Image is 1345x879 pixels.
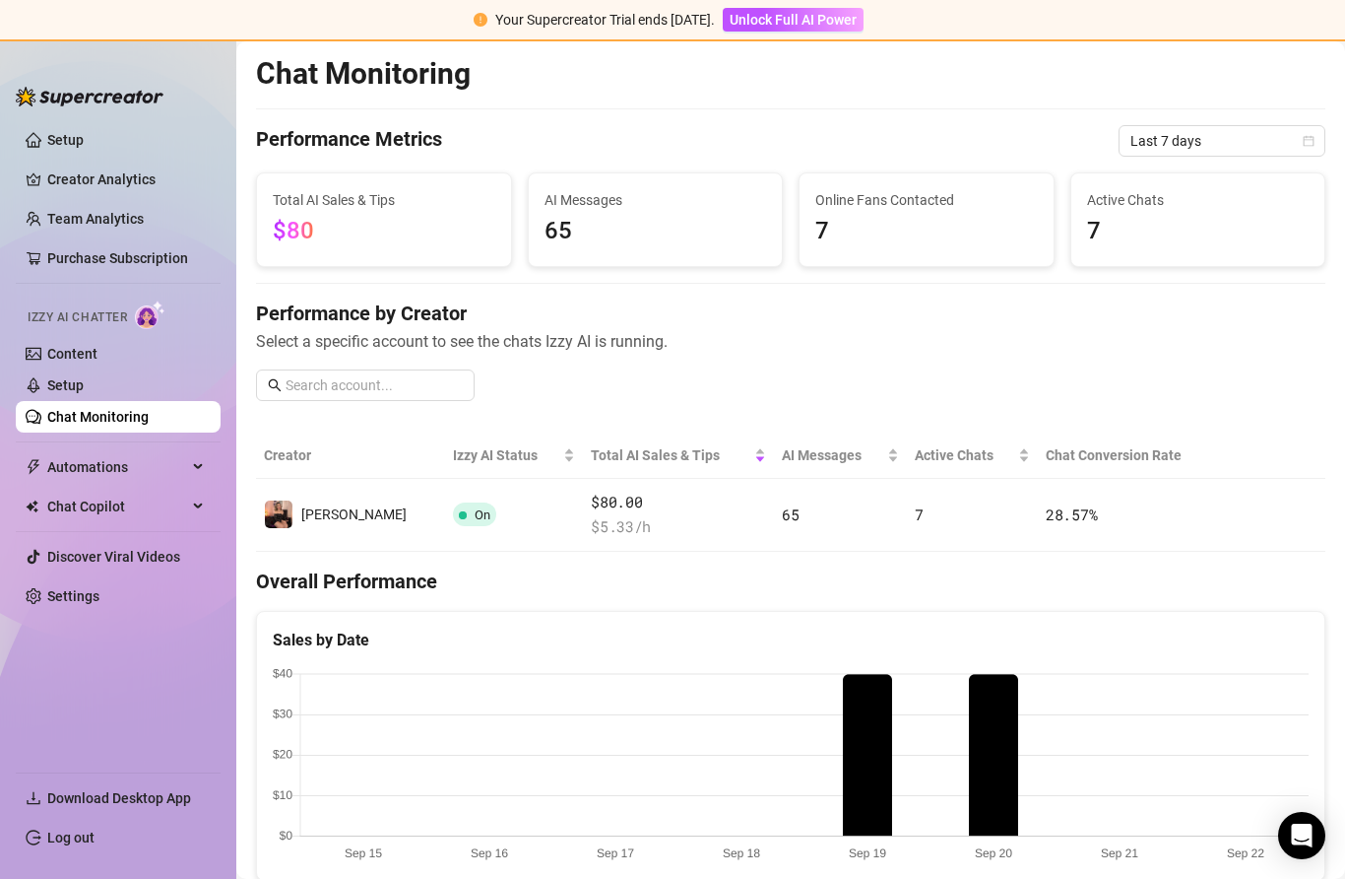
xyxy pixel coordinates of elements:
a: Settings [47,588,99,604]
th: Chat Conversion Rate [1038,433,1218,479]
span: Total AI Sales & Tips [273,189,495,211]
span: 7 [1087,213,1310,250]
div: Open Intercom Messenger [1278,812,1325,859]
a: Content [47,346,97,362]
img: AI Chatter [135,301,165,329]
span: calendar [1303,135,1314,147]
span: $80 [273,217,314,244]
span: Online Fans Contacted [815,189,1038,211]
th: Total AI Sales & Tips [583,433,774,479]
span: 65 [782,505,799,524]
a: Chat Monitoring [47,409,149,425]
a: Discover Viral Videos [47,549,180,565]
th: Izzy AI Status [445,433,583,479]
span: Your Supercreator Trial ends [DATE]. [495,12,715,28]
span: Download Desktop App [47,790,191,806]
span: Select a specific account to see the chats Izzy AI is running. [256,329,1325,354]
a: Log out [47,830,95,845]
span: 65 [544,213,767,250]
span: Total AI Sales & Tips [591,444,750,466]
span: $ 5.33 /h [591,515,766,539]
th: Active Chats [907,433,1038,479]
a: Purchase Subscription [47,242,205,274]
button: Unlock Full AI Power [723,8,864,32]
a: Setup [47,377,84,393]
span: Izzy AI Chatter [28,308,127,327]
h4: Performance by Creator [256,300,1325,327]
div: Sales by Date [273,628,1309,652]
img: Chat Copilot [26,500,38,513]
a: Creator Analytics [47,164,205,195]
input: Search account... [286,374,463,396]
span: [PERSON_NAME] [301,507,407,522]
h2: Chat Monitoring [256,55,471,93]
th: AI Messages [774,433,907,479]
span: Active Chats [1087,189,1310,211]
h4: Overall Performance [256,568,1325,595]
a: Setup [47,132,84,148]
span: exclamation-circle [474,13,487,27]
span: $80.00 [591,491,766,514]
span: search [268,378,282,392]
a: Unlock Full AI Power [723,12,864,28]
span: Izzy AI Status [453,444,559,466]
span: AI Messages [544,189,767,211]
span: AI Messages [782,444,883,466]
h4: Performance Metrics [256,125,442,157]
th: Creator [256,433,445,479]
span: 7 [815,213,1038,250]
span: Unlock Full AI Power [730,12,857,28]
span: Automations [47,451,187,483]
span: Chat Copilot [47,491,187,522]
span: Active Chats [915,444,1014,466]
img: Andrea [265,501,292,528]
span: Last 7 days [1130,126,1313,156]
a: Team Analytics [47,211,144,227]
span: download [26,790,41,806]
span: 28.57 % [1046,505,1097,524]
span: 7 [915,505,924,524]
span: thunderbolt [26,459,41,475]
span: On [475,507,490,522]
img: logo-BBDzfeDw.svg [16,87,163,106]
